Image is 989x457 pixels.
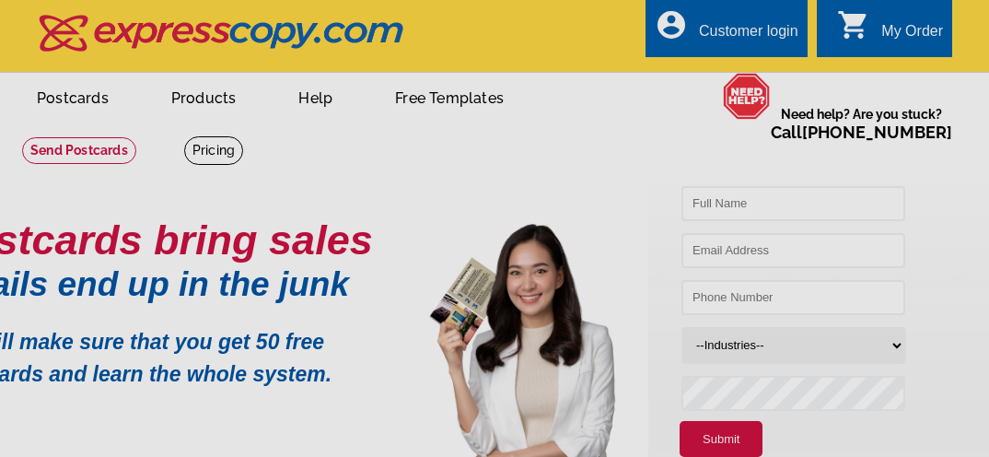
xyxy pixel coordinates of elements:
[837,8,870,41] i: shopping_cart
[655,20,798,43] a: account_circle Customer login
[837,20,943,43] a: shopping_cart My Order
[802,123,952,142] a: [PHONE_NUMBER]
[681,186,905,221] input: Full Name
[142,75,266,118] a: Products
[655,8,688,41] i: account_circle
[681,280,905,315] input: Phone Number
[269,75,362,118] a: Help
[723,73,771,120] img: help
[699,23,798,49] div: Customer login
[7,75,138,118] a: Postcards
[881,23,943,49] div: My Order
[771,123,952,142] span: Call
[366,75,533,118] a: Free Templates
[681,233,905,268] input: Email Address
[771,105,952,142] span: Need help? Are you stuck?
